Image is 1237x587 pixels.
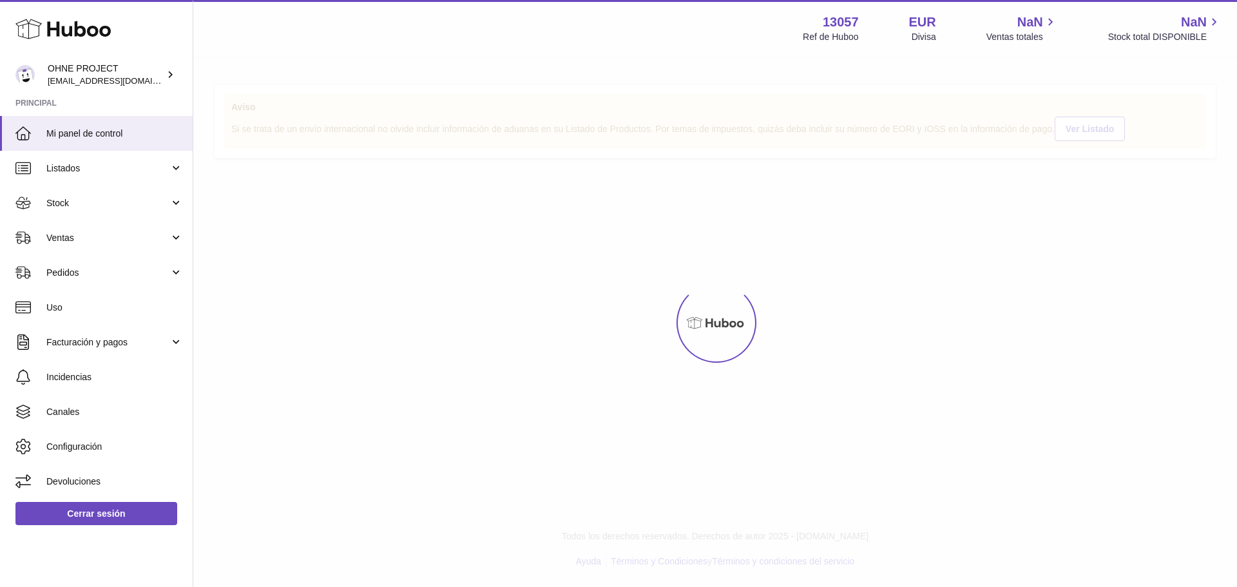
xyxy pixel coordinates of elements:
span: Ventas totales [986,31,1058,43]
span: Incidencias [46,371,183,383]
span: Uso [46,302,183,314]
span: Devoluciones [46,476,183,488]
span: Ventas [46,232,169,244]
a: NaN Stock total DISPONIBLE [1108,14,1222,43]
strong: 13057 [823,14,859,31]
span: NaN [1181,14,1207,31]
div: Ref de Huboo [803,31,858,43]
div: OHNE PROJECT [48,63,164,87]
span: Facturación y pagos [46,336,169,349]
span: Stock [46,197,169,209]
a: NaN Ventas totales [986,14,1058,43]
span: Canales [46,406,183,418]
span: Listados [46,162,169,175]
a: Cerrar sesión [15,502,177,525]
span: Stock total DISPONIBLE [1108,31,1222,43]
span: [EMAIL_ADDRESS][DOMAIN_NAME] [48,75,189,86]
strong: EUR [909,14,936,31]
span: NaN [1017,14,1043,31]
span: Mi panel de control [46,128,183,140]
img: internalAdmin-13057@internal.huboo.com [15,65,35,84]
span: Pedidos [46,267,169,279]
span: Configuración [46,441,183,453]
div: Divisa [912,31,936,43]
